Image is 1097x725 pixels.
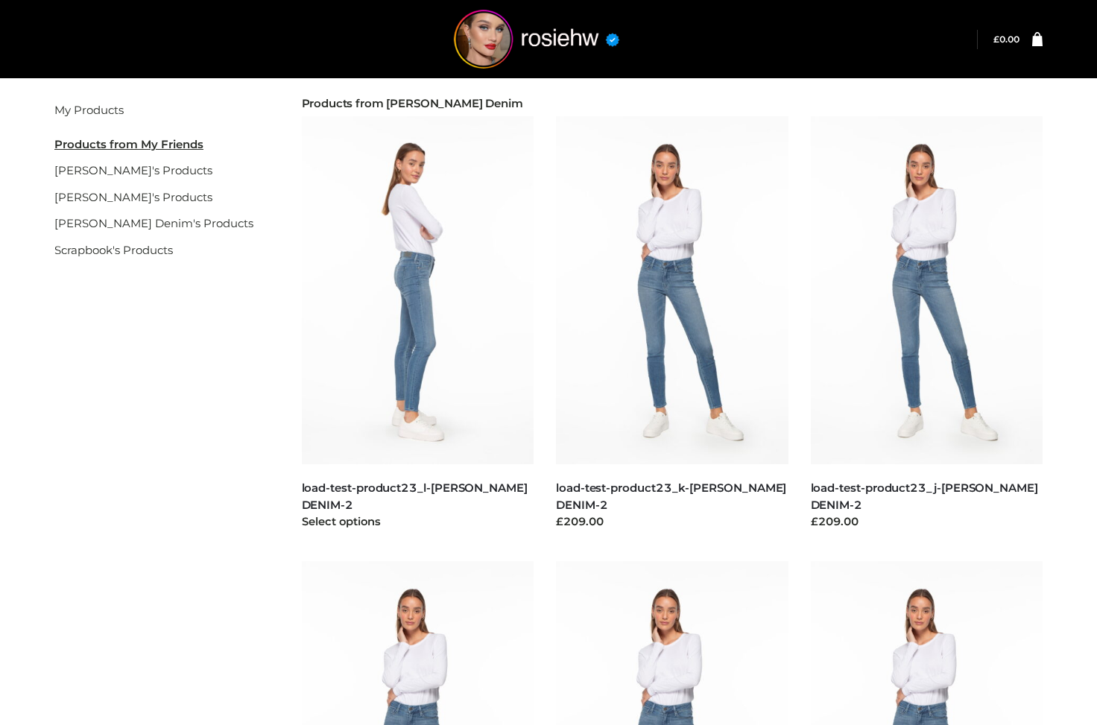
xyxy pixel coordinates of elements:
[54,137,203,151] u: Products from My Friends
[302,97,1043,110] h2: Products from [PERSON_NAME] Denim
[54,103,124,117] a: My Products
[993,34,1019,45] a: £0.00
[302,481,528,512] a: load-test-product23_l-[PERSON_NAME] DENIM-2
[811,116,1043,464] img: load-test-product23_j-PARKER SMITH DENIM-2
[302,515,381,528] a: Select options
[54,216,253,230] a: [PERSON_NAME] Denim's Products
[811,513,1043,531] div: £209.00
[993,34,999,45] span: £
[54,190,212,204] a: [PERSON_NAME]'s Products
[425,10,648,69] img: rosiehw
[993,34,1019,45] bdi: 0.00
[556,513,788,531] div: £209.00
[811,481,1038,512] a: load-test-product23_j-[PERSON_NAME] DENIM-2
[54,163,212,177] a: [PERSON_NAME]'s Products
[54,243,173,257] a: Scrapbook's Products
[556,481,786,512] a: load-test-product23_k-[PERSON_NAME] DENIM-2
[556,116,788,464] img: load-test-product23_k-PARKER SMITH DENIM-2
